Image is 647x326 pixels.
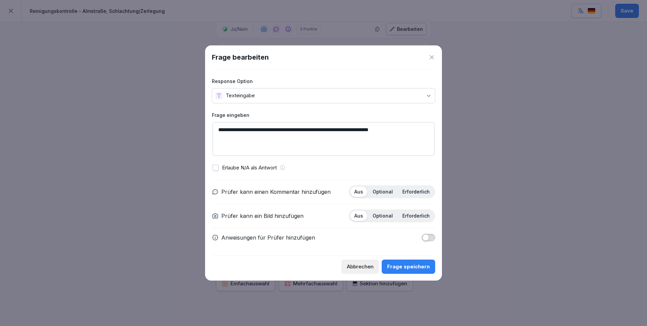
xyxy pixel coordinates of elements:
[222,164,277,172] p: Erlaube N/A als Antwort
[212,52,269,62] h1: Frage bearbeiten
[354,213,363,219] p: Aus
[341,260,379,274] button: Abbrechen
[402,189,430,195] p: Erforderlich
[373,189,393,195] p: Optional
[221,188,331,196] p: Prüfer kann einen Kommentar hinzufügen
[354,189,363,195] p: Aus
[212,78,435,85] label: Response Option
[373,213,393,219] p: Optional
[387,263,430,270] div: Frage speichern
[402,213,430,219] p: Erforderlich
[212,111,435,119] label: Frage eingeben
[221,212,304,220] p: Prüfer kann ein Bild hinzufügen
[221,233,315,242] p: Anweisungen für Prüfer hinzufügen
[347,263,374,270] div: Abbrechen
[382,260,435,274] button: Frage speichern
